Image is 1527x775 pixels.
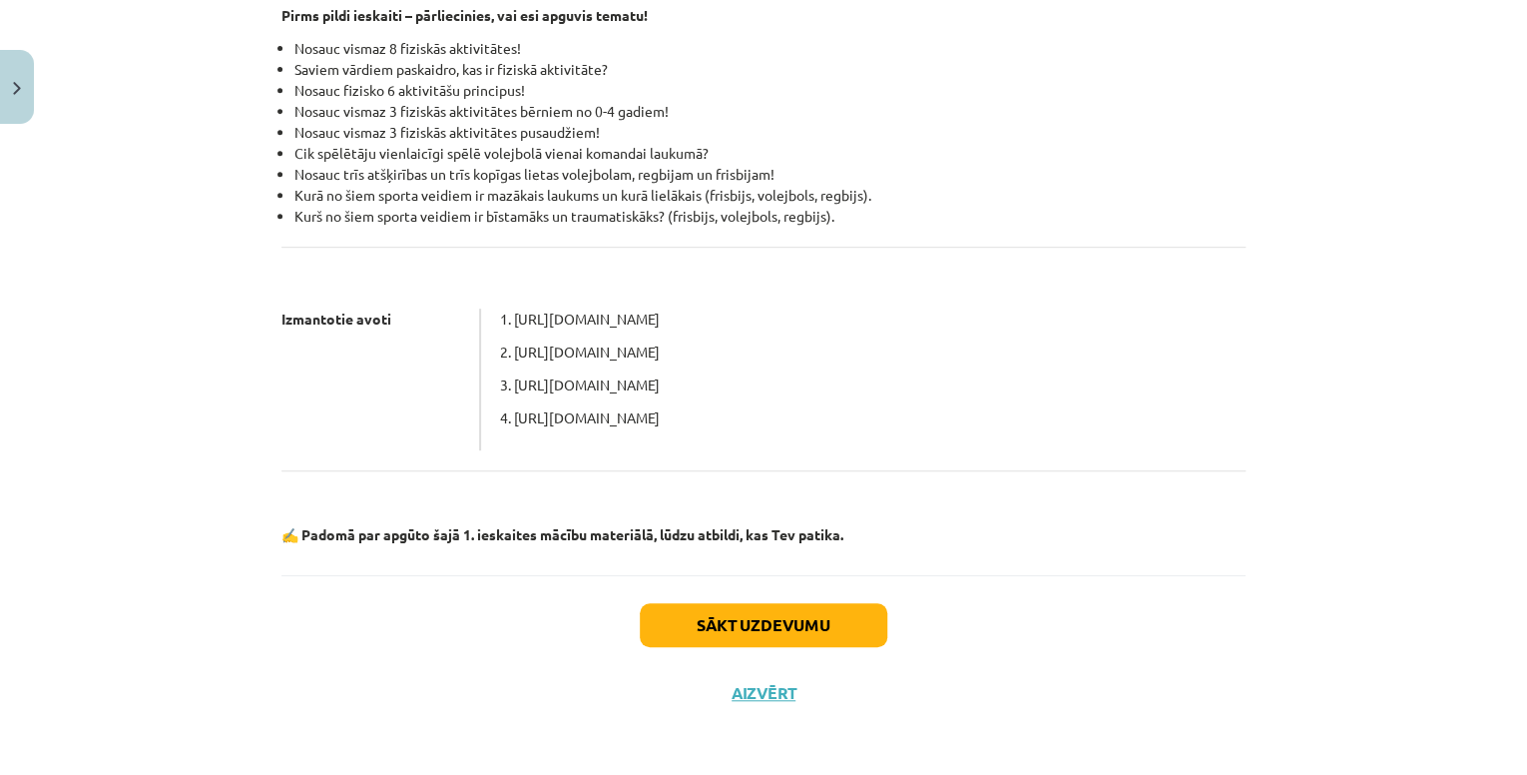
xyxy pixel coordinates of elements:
[294,206,1246,227] li: Kurš no šiem sporta veidiem ir bīstamāks un traumatiskāks? (frisbijs, volejbols, regbijs).
[294,101,1246,122] li: Nosauc vismaz 3 fiziskās aktivitātes bērniem no 0-4 gadiem!
[726,683,801,703] button: Aizvērt
[514,309,1246,330] p: [URL][DOMAIN_NAME]
[514,407,1246,428] p: [URL][DOMAIN_NAME]
[514,342,1246,363] p: [URL][DOMAIN_NAME]
[281,525,843,543] strong: ✍️ Padomā par apgūto šajā 1. ieskaites mācību materiālā, lūdzu atbildi, kas Tev patika.
[514,375,1246,395] p: [URL][DOMAIN_NAME]
[294,185,1246,206] li: Kurā no šiem sporta veidiem ir mazākais laukums un kurā lielākais (frisbijs, volejbols, regbijs).
[294,59,1246,80] li: Saviem vārdiem paskaidro, kas ir fiziskā aktivitāte?
[13,82,21,95] img: icon-close-lesson-0947bae3869378f0d4975bcd49f059093ad1ed9edebbc8119c70593378902aed.svg
[281,6,648,24] strong: Pirms pildi ieskaiti – pārliecinies, vai esi apguvis tematu!
[294,38,1246,59] li: Nosauc vismaz 8 fiziskās aktivitātes!
[281,310,391,328] strong: Izmantotie avoti
[640,603,887,647] button: Sākt uzdevumu
[294,164,1246,185] li: Nosauc trīs atšķirības un trīs kopīgas lietas volejbolam, regbijam un frisbijam!
[294,143,1246,164] li: Cik spēlētāju vienlaicīgi spēlē volejbolā vienai komandai laukumā?
[294,80,1246,101] li: Nosauc fizisko 6 aktivitāšu principus!
[294,122,1246,143] li: Nosauc vismaz 3 fiziskās aktivitātes pusaudžiem!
